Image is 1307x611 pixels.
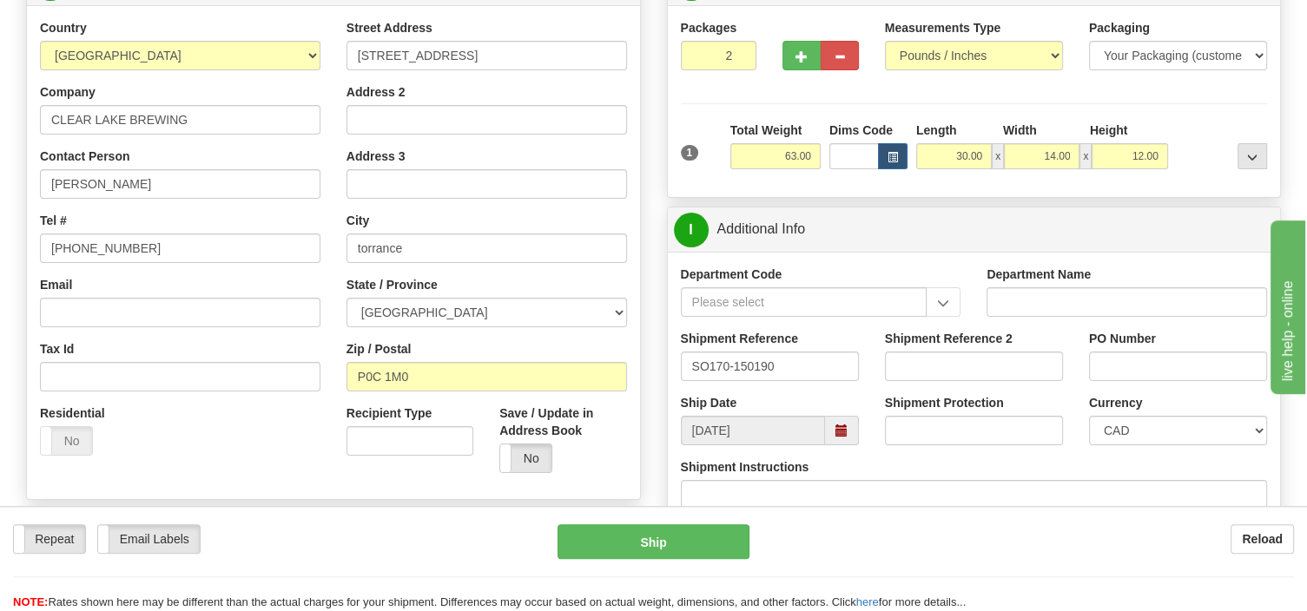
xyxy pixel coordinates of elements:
label: Tax Id [40,340,74,358]
label: Contact Person [40,148,129,165]
label: Packaging [1089,19,1150,36]
span: x [1079,143,1092,169]
label: Measurements Type [885,19,1001,36]
b: Reload [1242,532,1283,546]
iframe: chat widget [1267,217,1305,394]
label: Department Code [681,266,782,283]
label: Width [1003,122,1037,139]
label: Country [40,19,87,36]
label: Recipient Type [347,404,432,422]
div: live help - online [13,10,161,31]
label: Shipment Reference 2 [885,330,1013,347]
label: PO Number [1089,330,1156,347]
label: City [347,212,369,229]
label: Shipment Protection [885,394,1004,411]
label: Shipment Reference [681,330,798,347]
input: Please select [681,287,927,317]
label: Height [1090,122,1128,139]
button: Ship [558,524,749,559]
span: I [674,213,709,247]
label: Repeat [14,525,85,553]
label: Address 2 [347,83,406,101]
a: IAdditional Info [674,212,1275,247]
label: Department Name [987,266,1091,283]
label: State / Province [347,276,438,293]
label: Shipment Instructions [681,458,809,476]
label: Residential [40,404,105,422]
label: Dims Code [829,122,893,139]
label: Tel # [40,212,67,229]
span: 1 [681,145,699,161]
label: No [500,444,551,472]
label: Ship Date [681,394,737,411]
label: Email [40,276,72,293]
label: Length [916,122,957,139]
label: Company [40,83,96,101]
label: Currency [1089,394,1142,411]
input: Enter a location [347,41,627,70]
a: here [856,595,879,608]
label: Email Labels [98,525,200,553]
div: ... [1238,143,1267,169]
label: No [41,427,92,455]
label: Packages [681,19,737,36]
label: Total Weight [730,122,802,139]
span: NOTE: [13,595,48,608]
label: Save / Update in Address Book [499,404,626,439]
label: Street Address [347,19,432,36]
button: Reload [1231,524,1294,554]
label: Address 3 [347,148,406,165]
label: Zip / Postal [347,340,412,358]
span: x [992,143,1004,169]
